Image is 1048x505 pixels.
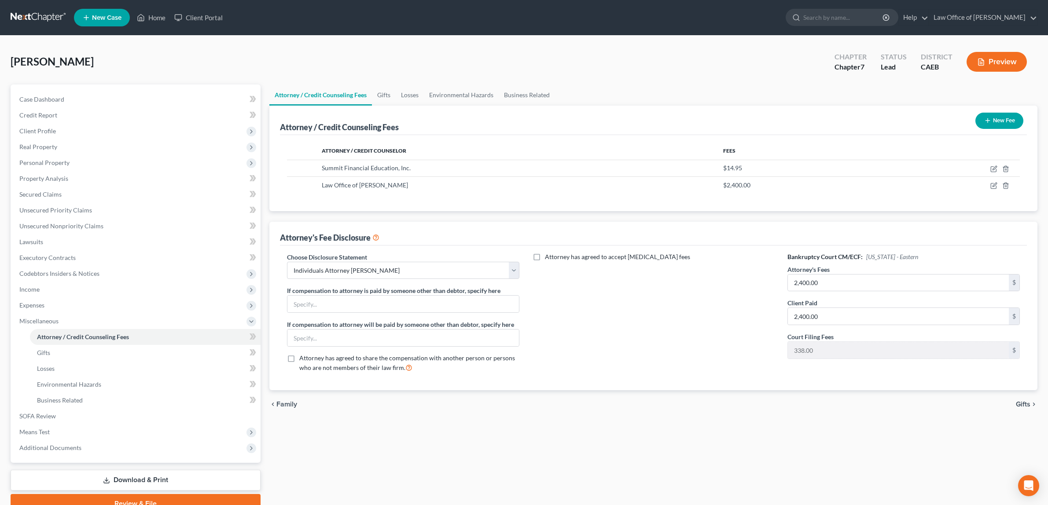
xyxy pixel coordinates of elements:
span: Income [19,285,40,293]
a: Business Related [499,84,555,106]
div: Attorney / Credit Counseling Fees [280,122,399,132]
span: $2,400.00 [723,181,750,189]
span: Expenses [19,301,44,309]
button: New Fee [975,113,1023,129]
button: chevron_left Family [269,401,297,408]
a: Download & Print [11,470,261,490]
span: Credit Report [19,111,57,119]
div: Attorney's Fee Disclosure [280,232,379,243]
span: Client Profile [19,127,56,135]
a: Attorney / Credit Counseling Fees [30,329,261,345]
span: Attorney / Credit Counselor [322,147,406,154]
span: Gifts [37,349,50,356]
div: $ [1009,308,1019,325]
label: If compensation to attorney is paid by someone other than debtor, specify here [287,286,500,295]
label: If compensation to attorney will be paid by someone other than debtor, specify here [287,320,514,329]
a: Business Related [30,392,261,408]
i: chevron_left [269,401,276,408]
button: Preview [967,52,1027,72]
a: Environmental Hazards [30,377,261,392]
div: CAEB [921,62,952,72]
span: Losses [37,365,55,372]
a: Law Office of [PERSON_NAME] [929,10,1037,26]
span: Attorney has agreed to accept [MEDICAL_DATA] fees [545,253,690,260]
a: Unsecured Nonpriority Claims [12,218,261,234]
a: Client Portal [170,10,227,26]
a: Losses [30,361,261,377]
a: Executory Contracts [12,250,261,266]
span: Environmental Hazards [37,381,101,388]
span: Miscellaneous [19,317,59,325]
span: 7 [860,62,864,71]
span: SOFA Review [19,412,56,420]
span: Attorney / Credit Counseling Fees [37,333,129,340]
span: Codebtors Insiders & Notices [19,270,99,277]
span: Secured Claims [19,190,62,198]
button: Gifts chevron_right [1016,401,1037,408]
a: Help [899,10,928,26]
span: Unsecured Nonpriority Claims [19,222,103,230]
span: Lawsuits [19,238,43,245]
h6: Bankruptcy Court CM/ECF: [787,252,1020,261]
div: Open Intercom Messenger [1018,475,1039,496]
input: 0.00 [788,274,1009,291]
a: Home [132,10,170,26]
label: Court Filing Fees [787,332,834,341]
div: $ [1009,342,1019,359]
i: chevron_right [1030,401,1037,408]
a: Gifts [372,84,396,106]
input: 0.00 [788,308,1009,325]
span: [US_STATE] - Eastern [866,253,918,260]
div: $ [1009,274,1019,291]
a: Secured Claims [12,187,261,202]
span: Business Related [37,396,83,404]
label: Client Paid [787,298,817,307]
a: Losses [396,84,424,106]
a: Unsecured Priority Claims [12,202,261,218]
label: Attorney's Fees [787,265,830,274]
span: Personal Property [19,159,70,166]
a: Property Analysis [12,171,261,187]
a: Lawsuits [12,234,261,250]
a: Case Dashboard [12,91,261,107]
a: Attorney / Credit Counseling Fees [269,84,372,106]
input: Specify... [287,329,519,346]
span: Additional Documents [19,444,81,451]
a: SOFA Review [12,408,261,424]
span: Property Analysis [19,175,68,182]
span: Case Dashboard [19,95,64,103]
span: Fees [723,147,735,154]
span: [PERSON_NAME] [11,55,94,68]
a: Gifts [30,345,261,361]
span: Attorney has agreed to share the compensation with another person or persons who are not members ... [299,354,515,371]
input: 0.00 [788,342,1009,359]
div: Lead [881,62,907,72]
label: Choose Disclosure Statement [287,252,367,262]
span: Real Property [19,143,57,150]
a: Environmental Hazards [424,84,499,106]
span: Law Office of [PERSON_NAME] [322,181,408,189]
span: Gifts [1016,401,1030,408]
span: Means Test [19,428,50,435]
span: Summit Financial Education, Inc. [322,164,411,172]
div: Chapter [835,62,867,72]
a: Credit Report [12,107,261,123]
span: Family [276,401,297,408]
div: Status [881,52,907,62]
span: Unsecured Priority Claims [19,206,92,214]
div: District [921,52,952,62]
span: New Case [92,15,121,21]
div: Chapter [835,52,867,62]
span: Executory Contracts [19,254,76,261]
input: Specify... [287,296,519,312]
span: $14.95 [723,164,742,172]
input: Search by name... [803,9,884,26]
